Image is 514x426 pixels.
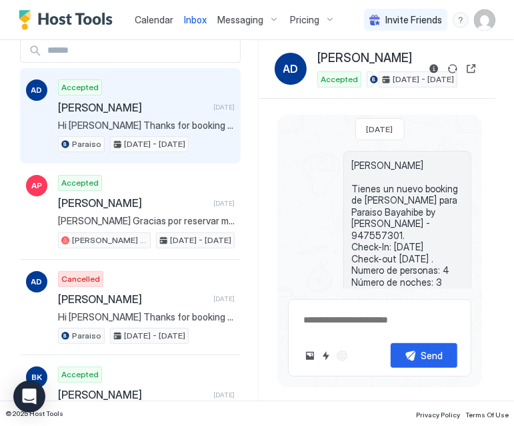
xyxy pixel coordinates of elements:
[453,12,469,28] div: menu
[213,103,235,112] span: [DATE]
[474,9,495,31] div: User profile
[318,348,334,364] button: Quick reply
[170,234,231,246] span: [DATE] - [DATE]
[213,391,235,399] span: [DATE]
[58,120,235,132] span: Hi [PERSON_NAME] Thanks for booking my apartment, I'm delighted to have you here. To be more agil...
[416,407,460,421] a: Privacy Policy
[5,409,63,418] span: © 2025 Host Tools
[217,14,263,26] span: Messaging
[302,348,318,364] button: Upload image
[445,61,461,77] button: Sync reservation
[61,81,99,93] span: Accepted
[135,14,173,25] span: Calendar
[213,294,235,303] span: [DATE]
[213,199,235,208] span: [DATE]
[72,234,147,246] span: [PERSON_NAME] By [PERSON_NAME]
[31,371,42,383] span: BK
[124,138,185,150] span: [DATE] - [DATE]
[61,369,99,381] span: Accepted
[385,14,442,26] span: Invite Friends
[290,14,319,26] span: Pricing
[393,73,454,85] span: [DATE] - [DATE]
[31,84,43,96] span: AD
[61,177,99,189] span: Accepted
[58,196,208,210] span: [PERSON_NAME]
[58,311,235,323] span: Hi [PERSON_NAME] Thanks for booking my apartment, I'm delighted to have you here. To be more agil...
[317,51,412,66] span: [PERSON_NAME]
[58,101,208,114] span: [PERSON_NAME]
[426,61,442,77] button: Reservation information
[283,61,299,77] span: AD
[421,349,443,363] div: Send
[58,215,235,227] span: [PERSON_NAME] Gracias por reservar mi apartamento, estoy encantada de teneros por aquí. Te estaré...
[367,124,393,134] span: [DATE]
[416,411,460,419] span: Privacy Policy
[58,388,208,401] span: [PERSON_NAME]
[72,330,101,342] span: Paraiso
[465,407,509,421] a: Terms Of Use
[465,411,509,419] span: Terms Of Use
[31,276,43,288] span: AD
[352,160,463,405] span: [PERSON_NAME] Tienes un nuevo booking de [PERSON_NAME] para Paraiso Bayahibe by [PERSON_NAME] - 9...
[58,292,208,306] span: [PERSON_NAME]
[42,39,240,62] input: Input Field
[135,13,173,27] a: Calendar
[463,61,479,77] button: Open reservation
[184,14,207,25] span: Inbox
[61,273,100,285] span: Cancelled
[184,13,207,27] a: Inbox
[72,138,101,150] span: Paraiso
[13,381,45,413] div: Open Intercom Messenger
[391,343,457,368] button: Send
[19,10,119,30] a: Host Tools Logo
[321,73,358,85] span: Accepted
[124,330,185,342] span: [DATE] - [DATE]
[31,180,42,192] span: AP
